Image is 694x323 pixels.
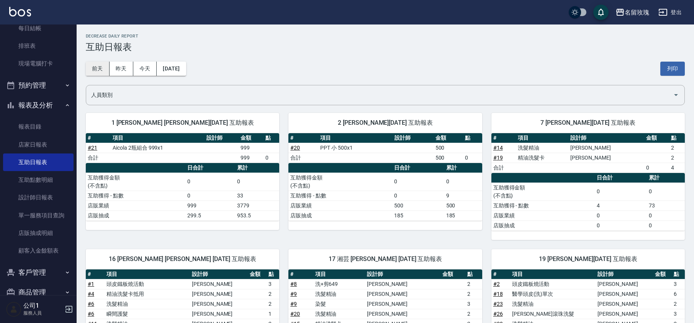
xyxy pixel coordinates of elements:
[288,269,313,279] th: #
[267,299,280,309] td: 2
[491,163,516,173] td: 合計
[267,289,280,299] td: 2
[465,289,482,299] td: 2
[86,201,185,210] td: 店販業績
[185,210,235,220] td: 299.5
[392,201,444,210] td: 500
[3,153,74,171] a: 互助日報表
[392,163,444,173] th: 日合計
[491,201,595,210] td: 互助獲得 - 點數
[3,242,74,259] a: 顧客入金餘額表
[463,133,482,143] th: 點
[491,220,595,230] td: 店販抽成
[86,42,685,52] h3: 互助日報表
[190,309,248,319] td: [PERSON_NAME]
[647,201,685,210] td: 73
[185,191,235,201] td: 0
[86,163,279,221] table: a dense table
[235,191,279,201] td: 33
[491,133,516,143] th: #
[111,133,205,143] th: 項目
[105,279,190,289] td: 頭皮鐵板燒活動
[501,255,676,263] span: 19 [PERSON_NAME][DATE] 互助報表
[510,309,596,319] td: [PERSON_NAME]滾珠洗髮
[568,143,645,153] td: [PERSON_NAME]
[672,289,685,299] td: 6
[111,143,205,153] td: Aicola 2瓶組合 999x1
[88,311,94,317] a: #6
[3,224,74,242] a: 店販抽成明細
[239,153,264,163] td: 999
[105,289,190,299] td: 精油洗髮卡抵用
[653,269,672,279] th: 金額
[434,153,463,163] td: 500
[190,289,248,299] td: [PERSON_NAME]
[264,133,279,143] th: 點
[644,133,669,143] th: 金額
[95,255,270,263] span: 16 [PERSON_NAME] [PERSON_NAME] [DATE] 互助報表
[647,183,685,201] td: 0
[465,279,482,289] td: 2
[3,118,74,135] a: 報表目錄
[440,269,465,279] th: 金額
[644,163,669,173] td: 0
[264,153,279,163] td: 0
[88,145,97,151] a: #21
[3,263,74,282] button: 客戶管理
[595,201,647,210] td: 4
[493,301,503,307] a: #23
[88,301,94,307] a: #6
[86,133,279,163] table: a dense table
[625,8,649,17] div: 名留玫瑰
[86,191,185,201] td: 互助獲得 - 點數
[290,291,297,297] a: #9
[669,153,685,163] td: 2
[516,153,568,163] td: 精油洗髮卡
[86,269,105,279] th: #
[510,299,596,309] td: 洗髮精油
[595,183,647,201] td: 0
[3,207,74,224] a: 單一服務項目查詢
[670,89,682,101] button: Open
[365,299,440,309] td: [PERSON_NAME]
[95,119,270,127] span: 1 [PERSON_NAME] [PERSON_NAME][DATE] 互助報表
[465,309,482,319] td: 2
[3,171,74,189] a: 互助點數明細
[88,281,94,287] a: #1
[392,191,444,201] td: 0
[491,183,595,201] td: 互助獲得金額 (不含點)
[290,301,297,307] a: #9
[267,279,280,289] td: 3
[133,62,157,76] button: 今天
[434,133,463,143] th: 金額
[86,34,685,39] h2: Decrease Daily Report
[288,153,318,163] td: 合計
[444,173,482,191] td: 0
[235,210,279,220] td: 953.5
[288,133,318,143] th: #
[647,173,685,183] th: 累計
[185,201,235,210] td: 999
[267,269,280,279] th: 點
[86,173,185,191] td: 互助獲得金額 (不含點)
[493,281,500,287] a: #2
[491,269,510,279] th: #
[595,220,647,230] td: 0
[493,311,503,317] a: #26
[235,163,279,173] th: 累計
[493,145,503,151] a: #14
[516,143,568,153] td: 洗髮精油
[672,299,685,309] td: 2
[318,133,393,143] th: 項目
[313,299,365,309] td: 染髮
[6,302,21,317] img: Person
[9,7,31,16] img: Logo
[491,210,595,220] td: 店販業績
[392,173,444,191] td: 0
[493,291,503,297] a: #18
[290,281,297,287] a: #8
[3,282,74,302] button: 商品管理
[3,75,74,95] button: 預約管理
[313,309,365,319] td: 洗髮精油
[105,309,190,319] td: 瞬間護髮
